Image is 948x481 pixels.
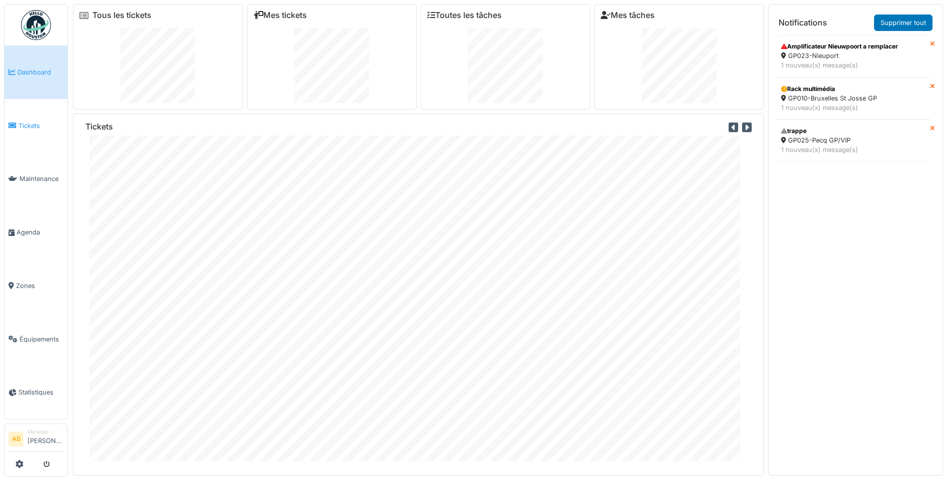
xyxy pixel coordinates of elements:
a: Supprimer tout [874,14,933,31]
div: 1 nouveau(x) message(s) [781,145,924,154]
div: GP023-Nieuport [781,51,924,60]
span: Maintenance [19,174,63,183]
a: Dashboard [4,45,67,99]
li: [PERSON_NAME] [27,428,63,449]
a: Mes tickets [253,10,307,20]
a: Rack multimédia GP010-Bruxelles St Josse GP 1 nouveau(x) message(s) [775,77,930,119]
a: Maintenance [4,152,67,206]
li: AB [8,431,23,446]
div: trappe [781,126,924,135]
a: AB Manager[PERSON_NAME] [8,428,63,452]
img: Badge_color-CXgf-gQk.svg [21,10,51,40]
div: Manager [27,428,63,435]
span: Zones [16,281,63,290]
div: Rack multimédia [781,84,924,93]
div: Amplificateur Nieuwpoort a remplacer [781,42,924,51]
div: 1 nouveau(x) message(s) [781,60,924,70]
div: GP025-Pecq GP/VIP [781,135,924,145]
a: Tous les tickets [92,10,151,20]
a: Équipements [4,312,67,366]
div: GP010-Bruxelles St Josse GP [781,93,924,103]
a: Mes tâches [601,10,655,20]
a: Agenda [4,205,67,259]
div: 1 nouveau(x) message(s) [781,103,924,112]
a: Toutes les tâches [427,10,502,20]
a: Zones [4,259,67,312]
a: Statistiques [4,366,67,419]
h6: Notifications [779,18,827,27]
span: Statistiques [18,387,63,397]
span: Dashboard [17,67,63,77]
span: Agenda [16,227,63,237]
span: Équipements [19,334,63,344]
h6: Tickets [85,122,113,131]
a: trappe GP025-Pecq GP/VIP 1 nouveau(x) message(s) [775,119,930,161]
span: Tickets [18,121,63,130]
a: Amplificateur Nieuwpoort a remplacer GP023-Nieuport 1 nouveau(x) message(s) [775,35,930,77]
a: Tickets [4,99,67,152]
